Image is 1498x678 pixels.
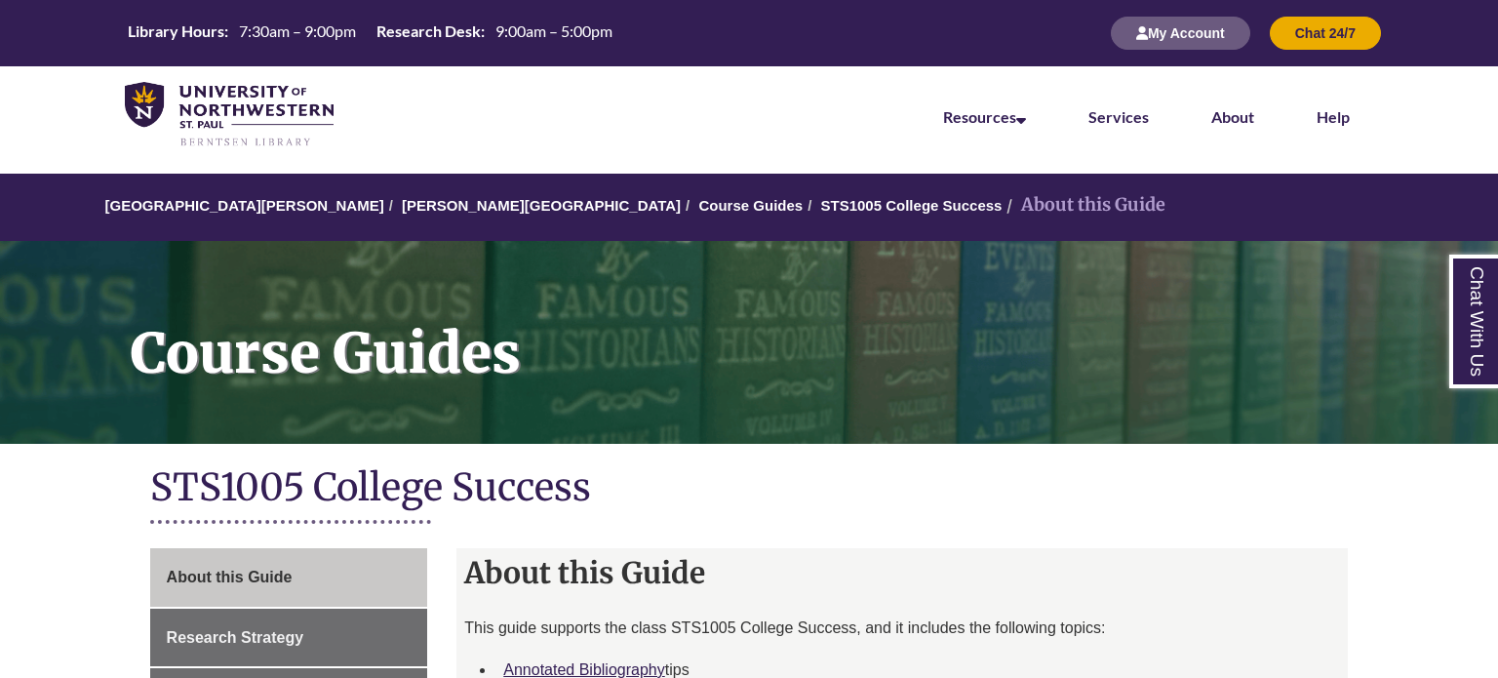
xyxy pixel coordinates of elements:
a: [GEOGRAPHIC_DATA][PERSON_NAME] [105,197,384,214]
a: Course Guides [698,197,803,214]
img: UNWSP Library Logo [125,82,334,148]
th: Library Hours: [120,20,231,42]
a: Services [1088,107,1149,126]
a: Chat 24/7 [1270,24,1381,41]
h1: Course Guides [109,241,1498,419]
li: About this Guide [1002,191,1165,219]
span: About this Guide [167,569,293,585]
a: Resources [943,107,1026,126]
span: Research Strategy [167,629,304,646]
a: Research Strategy [150,609,428,667]
a: Help [1317,107,1350,126]
a: STS1005 College Success [821,197,1003,214]
button: My Account [1111,17,1250,50]
a: Annotated Bibliography [503,661,664,678]
table: Hours Today [120,20,620,45]
a: My Account [1111,24,1250,41]
h2: About this Guide [456,548,1348,597]
a: About this Guide [150,548,428,607]
a: Hours Today [120,20,620,47]
th: Research Desk: [369,20,488,42]
span: 9:00am – 5:00pm [495,21,612,40]
a: About [1211,107,1254,126]
h1: STS1005 College Success [150,463,1349,515]
button: Chat 24/7 [1270,17,1381,50]
a: [PERSON_NAME][GEOGRAPHIC_DATA] [402,197,681,214]
p: This guide supports the class STS1005 College Success, and it includes the following topics: [464,617,1340,640]
span: 7:30am – 9:00pm [239,21,356,40]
